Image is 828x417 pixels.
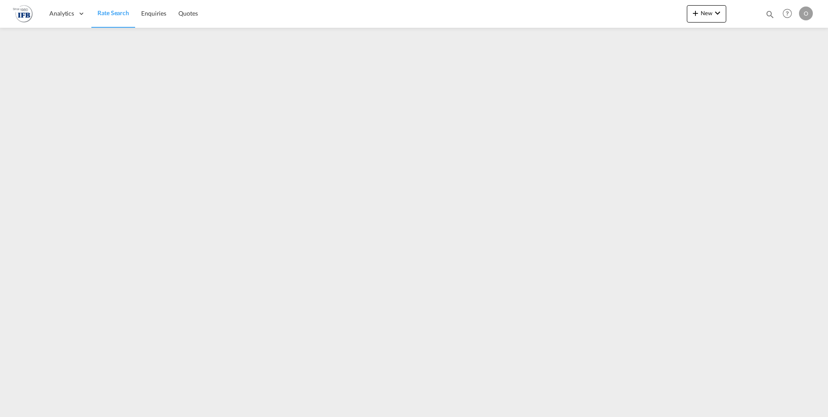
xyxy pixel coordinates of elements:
[780,6,795,21] span: Help
[799,7,813,20] div: O
[49,9,74,18] span: Analytics
[687,5,726,23] button: icon-plus 400-fgNewicon-chevron-down
[13,4,32,23] img: de31bbe0256b11eebba44b54815f083d.png
[780,6,799,22] div: Help
[97,9,129,16] span: Rate Search
[712,8,723,18] md-icon: icon-chevron-down
[690,10,723,16] span: New
[178,10,197,17] span: Quotes
[765,10,775,23] div: icon-magnify
[690,8,701,18] md-icon: icon-plus 400-fg
[141,10,166,17] span: Enquiries
[765,10,775,19] md-icon: icon-magnify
